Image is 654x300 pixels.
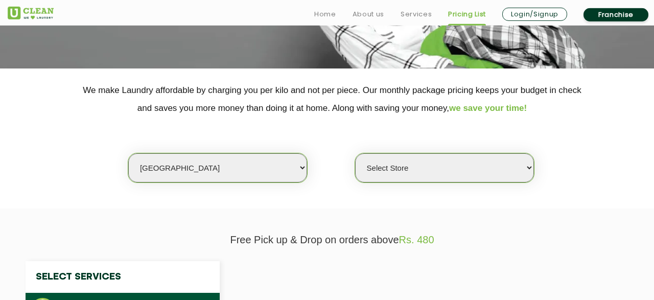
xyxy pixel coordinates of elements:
[314,8,336,20] a: Home
[448,8,486,20] a: Pricing List
[8,7,54,19] img: UClean Laundry and Dry Cleaning
[399,234,434,245] span: Rs. 480
[26,261,220,293] h4: Select Services
[401,8,432,20] a: Services
[449,103,527,113] span: we save your time!
[502,8,567,21] a: Login/Signup
[353,8,384,20] a: About us
[583,8,648,21] a: Franchise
